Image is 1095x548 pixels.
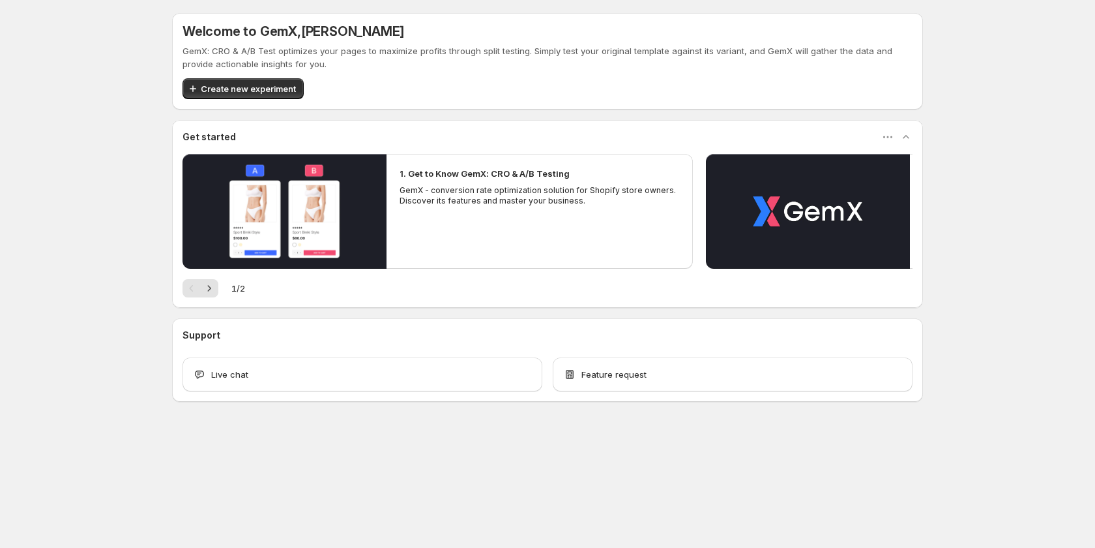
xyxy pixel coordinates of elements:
[297,23,404,39] span: , [PERSON_NAME]
[400,167,570,180] h2: 1. Get to Know GemX: CRO & A/B Testing
[182,154,387,269] button: Play video
[182,23,404,39] h5: Welcome to GemX
[182,130,236,144] h3: Get started
[211,368,248,381] span: Live chat
[581,368,647,381] span: Feature request
[182,329,220,342] h3: Support
[231,282,245,295] span: 1 / 2
[182,78,304,99] button: Create new experiment
[400,185,680,206] p: GemX - conversion rate optimization solution for Shopify store owners. Discover its features and ...
[200,279,218,297] button: Next
[182,44,912,70] p: GemX: CRO & A/B Test optimizes your pages to maximize profits through split testing. Simply test ...
[706,154,910,269] button: Play video
[182,279,218,297] nav: Pagination
[201,82,296,95] span: Create new experiment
